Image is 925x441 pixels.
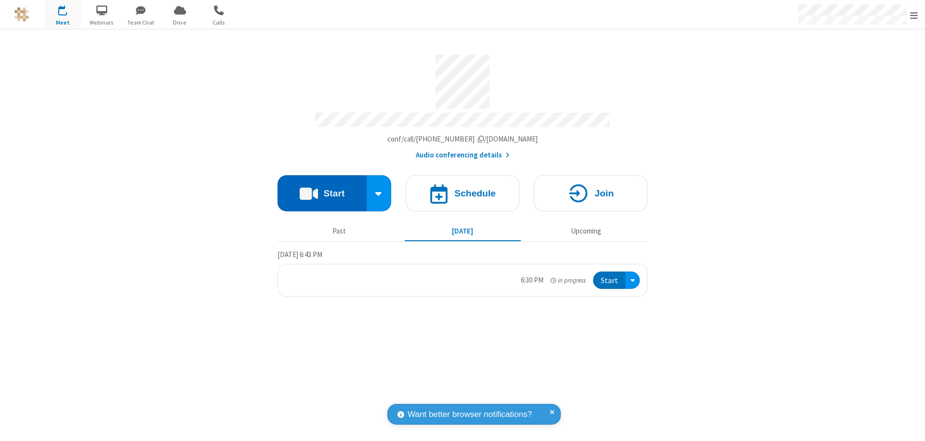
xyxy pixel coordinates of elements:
[201,18,237,27] span: Calls
[277,48,647,161] section: Account details
[551,276,586,285] em: in progress
[534,175,647,211] button: Join
[65,5,71,13] div: 1
[14,7,29,22] img: QA Selenium DO NOT DELETE OR CHANGE
[625,272,640,289] div: Open menu
[162,18,198,27] span: Drive
[416,150,510,161] button: Audio conferencing details
[528,222,644,240] button: Upcoming
[595,189,614,198] h4: Join
[123,18,159,27] span: Team Chat
[281,222,397,240] button: Past
[84,18,120,27] span: Webinars
[387,134,538,145] button: Copy my meeting room linkCopy my meeting room link
[277,249,647,297] section: Today's Meetings
[454,189,496,198] h4: Schedule
[593,272,625,289] button: Start
[901,416,918,434] iframe: Chat
[277,250,322,259] span: [DATE] 6:43 PM
[277,175,367,211] button: Start
[387,134,538,143] span: Copy my meeting room link
[405,222,521,240] button: [DATE]
[521,275,543,286] div: 6:30 PM
[323,189,344,198] h4: Start
[45,18,81,27] span: Meet
[406,175,519,211] button: Schedule
[408,408,532,421] span: Want better browser notifications?
[367,175,392,211] div: Start conference options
